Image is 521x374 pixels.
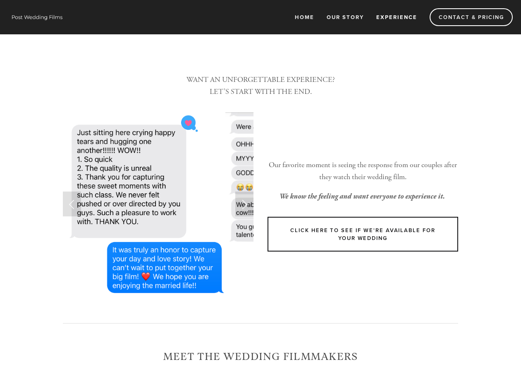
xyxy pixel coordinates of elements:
[268,217,458,252] a: Click Here to see if We're available for your wedding
[235,192,253,216] a: Next Slide
[63,192,81,216] a: Previous Slide
[67,112,225,296] img: Teaser 1 copy 2.PNG
[8,11,66,23] img: Wisconsin Wedding Videographer
[63,351,458,363] h2: Meet the Wedding Filmmakers
[279,192,445,201] em: We know the feeling and want everyone to experience it.
[225,112,370,296] img: Highlight copy 2.jpeg
[371,10,423,24] a: Experience
[63,74,458,98] p: WANT AN UNFORGETTABLE EXPERIENCE? LET’S START WITH THE END.
[289,10,320,24] a: Home
[321,10,369,24] a: Our Story
[268,159,458,183] p: Our favorite moment is seeing the response from our couples after they watch their wedding film.
[430,8,513,26] a: Contact & Pricing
